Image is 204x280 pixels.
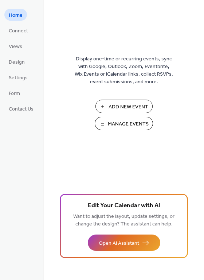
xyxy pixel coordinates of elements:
a: Connect [4,24,32,36]
a: Design [4,56,29,68]
span: Add New Event [109,103,148,111]
a: Settings [4,71,32,83]
a: Contact Us [4,103,38,115]
button: Add New Event [95,100,153,113]
a: Form [4,87,24,99]
span: Open AI Assistant [99,240,139,247]
span: Edit Your Calendar with AI [88,201,160,211]
span: Home [9,12,23,19]
a: Views [4,40,27,52]
span: Form [9,90,20,97]
span: Connect [9,27,28,35]
a: Home [4,9,27,21]
button: Open AI Assistant [88,235,160,251]
span: Settings [9,74,28,82]
span: Manage Events [108,120,149,128]
span: Design [9,59,25,66]
span: Views [9,43,22,51]
span: Want to adjust the layout, update settings, or change the design? The assistant can help. [73,212,174,229]
span: Contact Us [9,105,34,113]
span: Display one-time or recurring events, sync with Google, Outlook, Zoom, Eventbrite, Wix Events or ... [75,55,173,86]
button: Manage Events [95,117,153,130]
